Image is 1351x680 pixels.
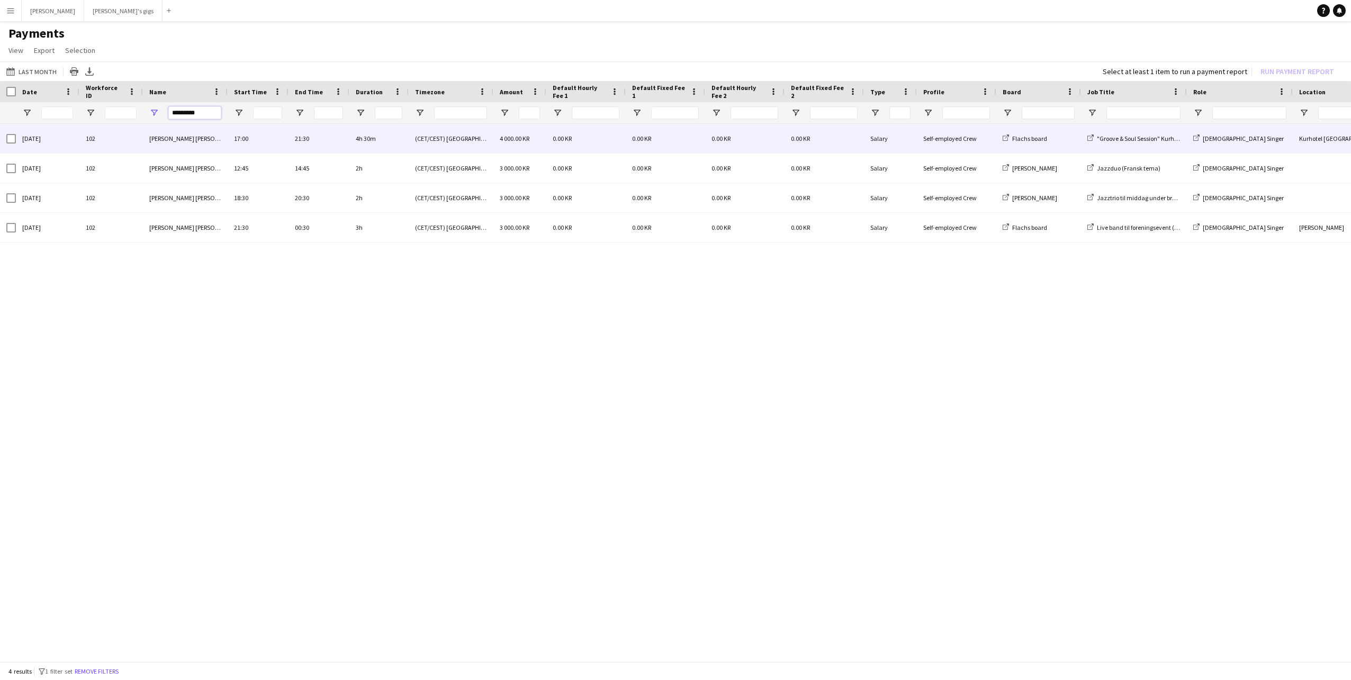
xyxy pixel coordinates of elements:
[705,183,785,212] div: 0.00 KR
[168,106,221,119] input: Name Filter Input
[1193,223,1284,231] a: [DEMOGRAPHIC_DATA] Singer
[149,194,240,202] span: [PERSON_NAME] [PERSON_NAME]
[500,164,529,172] span: 3 000.00 KR
[1012,194,1057,202] span: [PERSON_NAME]
[4,65,59,78] button: Last Month
[785,154,864,183] div: 0.00 KR
[1087,223,1202,231] a: Live band til foreningsevent (bekræftet)
[923,108,933,118] button: Open Filter Menu
[295,88,323,96] span: End Time
[34,46,55,55] span: Export
[1203,135,1284,142] span: [DEMOGRAPHIC_DATA] Singer
[228,124,289,153] div: 17:00
[228,213,289,242] div: 21:30
[1012,223,1047,231] span: Flachs board
[1022,106,1075,119] input: Board Filter Input
[553,108,562,118] button: Open Filter Menu
[731,106,778,119] input: Default Hourly Fee 2 Filter Input
[864,154,917,183] div: Salary
[16,124,79,153] div: [DATE]
[785,124,864,153] div: 0.00 KR
[16,183,79,212] div: [DATE]
[1193,135,1284,142] a: [DEMOGRAPHIC_DATA] Singer
[16,213,79,242] div: [DATE]
[546,183,626,212] div: 0.00 KR
[79,213,143,242] div: 102
[16,154,79,183] div: [DATE]
[917,213,996,242] div: Self-employed Crew
[1103,67,1247,76] div: Select at least 1 item to run a payment report
[1097,164,1160,172] span: Jazzduo (Fransk tema)
[1203,194,1284,202] span: [DEMOGRAPHIC_DATA] Singer
[45,667,73,675] span: 1 filter set
[626,154,705,183] div: 0.00 KR
[711,84,765,100] span: Default Hourly Fee 2
[626,213,705,242] div: 0.00 KR
[409,183,493,212] div: (CET/CEST) [GEOGRAPHIC_DATA]
[870,108,880,118] button: Open Filter Menu
[73,666,121,677] button: Remove filters
[149,164,240,172] span: [PERSON_NAME] [PERSON_NAME]
[546,154,626,183] div: 0.00 KR
[314,106,343,119] input: End Time Filter Input
[1087,164,1160,172] a: Jazzduo (Fransk tema)
[253,106,282,119] input: Start Time Filter Input
[30,43,59,57] a: Export
[1097,194,1185,202] span: Jazztrio til middag under bryllup
[415,88,445,96] span: Timezone
[79,124,143,153] div: 102
[553,84,607,100] span: Default Hourly Fee 1
[810,106,858,119] input: Default Fixed Fee 2 Filter Input
[1012,135,1047,142] span: Flachs board
[22,108,32,118] button: Open Filter Menu
[289,213,349,242] div: 00:30
[1003,108,1012,118] button: Open Filter Menu
[289,124,349,153] div: 21:30
[632,84,686,100] span: Default Fixed Fee 1
[79,154,143,183] div: 102
[519,106,540,119] input: Amount Filter Input
[1003,88,1021,96] span: Board
[791,108,800,118] button: Open Filter Menu
[785,213,864,242] div: 0.00 KR
[1012,164,1057,172] span: [PERSON_NAME]
[500,223,529,231] span: 3 000.00 KR
[8,46,23,55] span: View
[4,43,28,57] a: View
[1212,106,1286,119] input: Role Filter Input
[1193,164,1284,172] a: [DEMOGRAPHIC_DATA] Singer
[626,183,705,212] div: 0.00 KR
[41,106,73,119] input: Date Filter Input
[1003,223,1047,231] a: Flachs board
[356,108,365,118] button: Open Filter Menu
[349,154,409,183] div: 2h
[149,135,240,142] span: [PERSON_NAME] [PERSON_NAME]
[83,65,96,78] app-action-btn: Export XLSX
[1003,194,1057,202] a: [PERSON_NAME]
[86,108,95,118] button: Open Filter Menu
[228,154,289,183] div: 12:45
[917,124,996,153] div: Self-employed Crew
[1097,223,1202,231] span: Live band til foreningsevent (bekræftet)
[500,88,523,96] span: Amount
[289,183,349,212] div: 20:30
[234,108,244,118] button: Open Filter Menu
[295,108,304,118] button: Open Filter Menu
[942,106,990,119] input: Profile Filter Input
[1299,88,1326,96] span: Location
[349,213,409,242] div: 3h
[1193,88,1206,96] span: Role
[705,124,785,153] div: 0.00 KR
[1087,135,1261,142] a: "Groove & Soul Session" Kurhotel Skodsborg Lobby Tunes 2025
[1299,108,1309,118] button: Open Filter Menu
[415,108,425,118] button: Open Filter Menu
[500,108,509,118] button: Open Filter Menu
[889,106,911,119] input: Type Filter Input
[234,88,267,96] span: Start Time
[1203,223,1284,231] span: [DEMOGRAPHIC_DATA] Singer
[923,88,944,96] span: Profile
[149,108,159,118] button: Open Filter Menu
[791,84,845,100] span: Default Fixed Fee 2
[917,183,996,212] div: Self-employed Crew
[711,108,721,118] button: Open Filter Menu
